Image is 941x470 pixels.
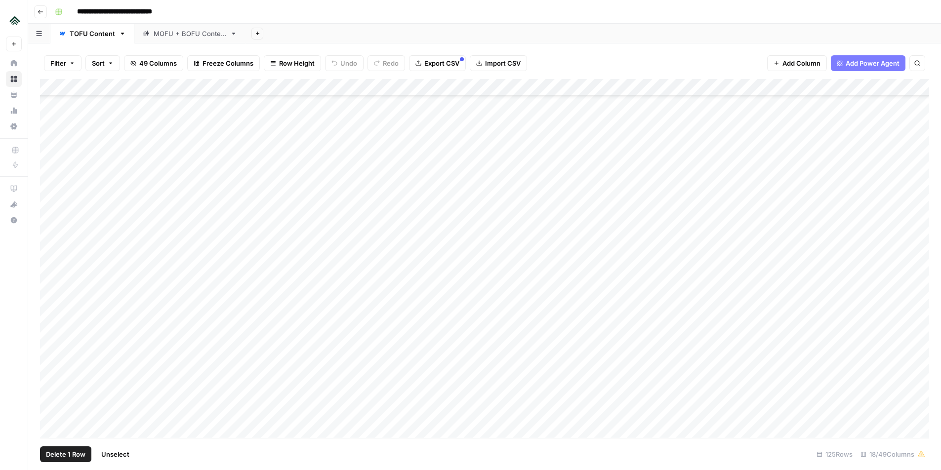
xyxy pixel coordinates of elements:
img: Uplisting Logo [6,11,24,29]
div: MOFU + BOFU Content [154,29,226,39]
button: Add Column [767,55,827,71]
span: 49 Columns [139,58,177,68]
div: 125 Rows [813,446,857,462]
a: Usage [6,103,22,118]
span: Freeze Columns [203,58,253,68]
a: Settings [6,118,22,134]
button: 49 Columns [124,55,183,71]
span: Filter [50,58,66,68]
button: Import CSV [470,55,527,71]
button: Filter [44,55,82,71]
button: Workspace: Uplisting [6,8,22,33]
span: Row Height [279,58,315,68]
span: Unselect [101,449,129,459]
span: Add Column [782,58,820,68]
a: Home [6,55,22,71]
button: Unselect [95,446,135,462]
span: Delete 1 Row [46,449,85,459]
button: Row Height [264,55,321,71]
div: TOFU Content [70,29,115,39]
button: Export CSV [409,55,466,71]
a: Your Data [6,87,22,103]
button: Undo [325,55,364,71]
span: Add Power Agent [846,58,900,68]
button: Help + Support [6,212,22,228]
button: Add Power Agent [831,55,905,71]
div: What's new? [6,197,21,212]
span: Sort [92,58,105,68]
span: Undo [340,58,357,68]
button: Freeze Columns [187,55,260,71]
button: Sort [85,55,120,71]
a: AirOps Academy [6,181,22,196]
div: 18/49 Columns [857,446,929,462]
a: MOFU + BOFU Content [134,24,245,43]
span: Import CSV [485,58,521,68]
a: Browse [6,71,22,87]
span: Redo [383,58,399,68]
button: Delete 1 Row [40,446,91,462]
button: Redo [368,55,405,71]
button: What's new? [6,196,22,212]
a: TOFU Content [50,24,134,43]
span: Export CSV [424,58,459,68]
